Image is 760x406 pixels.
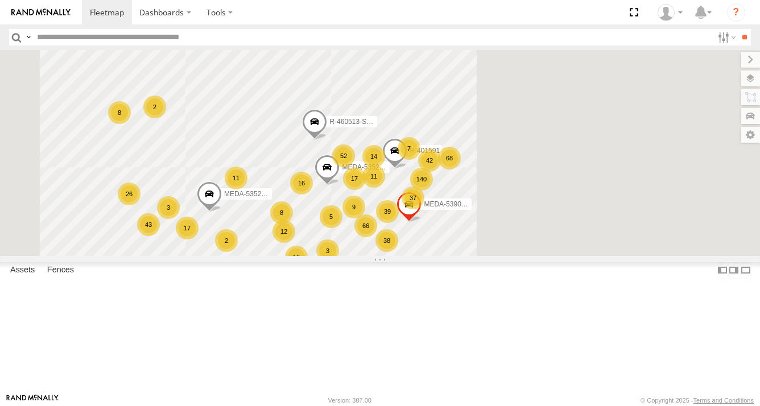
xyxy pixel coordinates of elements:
div: © Copyright 2025 - [641,397,754,404]
a: Visit our Website [6,395,59,406]
span: R-401591 [410,147,440,155]
label: Map Settings [741,127,760,143]
div: 11 [362,165,385,188]
label: Search Query [24,29,33,45]
div: 17 [176,217,199,239]
div: 19 [285,246,308,268]
div: Version: 307.00 [328,397,371,404]
div: 38 [375,229,398,252]
div: 8 [108,101,131,124]
div: 3 [316,239,339,262]
div: 68 [438,147,461,169]
label: Dock Summary Table to the Left [717,262,728,279]
label: Assets [5,262,40,278]
div: 2 [215,229,238,252]
div: 26 [118,183,141,205]
div: 17 [343,167,366,190]
div: 7 [398,137,420,160]
div: 5 [320,205,342,228]
label: Search Filter Options [713,29,738,45]
div: 8 [270,201,293,224]
div: 66 [354,214,377,237]
span: MEDA-539001-Roll [424,201,482,209]
label: Hide Summary Table [740,262,751,279]
div: 42 [418,149,441,172]
div: 14 [362,145,385,168]
div: 11 [225,167,247,189]
span: MEDA-535204-Roll [342,164,400,172]
span: R-460513-Swing [329,118,380,126]
div: 37 [402,187,424,209]
div: 16 [290,172,313,194]
div: 9 [342,196,365,218]
div: Tim Albro [654,4,687,21]
div: 12 [272,220,295,243]
a: Terms and Conditions [693,397,754,404]
div: 43 [137,213,160,236]
i: ? [727,3,745,22]
span: MEDA-535214-Roll [224,190,283,198]
div: 140 [410,168,433,190]
div: 39 [376,200,399,223]
div: 52 [332,144,355,167]
div: 3 [157,196,180,219]
label: Fences [42,262,80,278]
label: Dock Summary Table to the Right [728,262,740,279]
div: 2 [143,96,166,118]
img: rand-logo.svg [11,9,71,16]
